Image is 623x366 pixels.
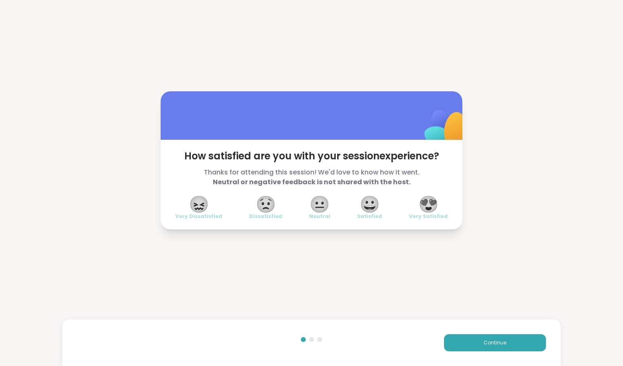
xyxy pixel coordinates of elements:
span: Very Satisfied [409,213,448,220]
span: 😖 [189,197,209,212]
span: Continue [484,339,506,346]
span: 😟 [256,197,276,212]
span: Thanks for attending this session! We'd love to know how it went. [175,168,448,187]
span: 😐 [309,197,330,212]
span: Satisfied [357,213,382,220]
span: 😍 [418,197,439,212]
span: How satisfied are you with your session experience? [175,150,448,163]
button: Continue [444,334,546,351]
span: Neutral [309,213,330,220]
img: ShareWell Logomark [405,89,486,170]
b: Neutral or negative feedback is not shared with the host. [213,177,411,187]
span: Very Dissatisfied [175,213,222,220]
span: 😀 [360,197,380,212]
span: Dissatisfied [249,213,282,220]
